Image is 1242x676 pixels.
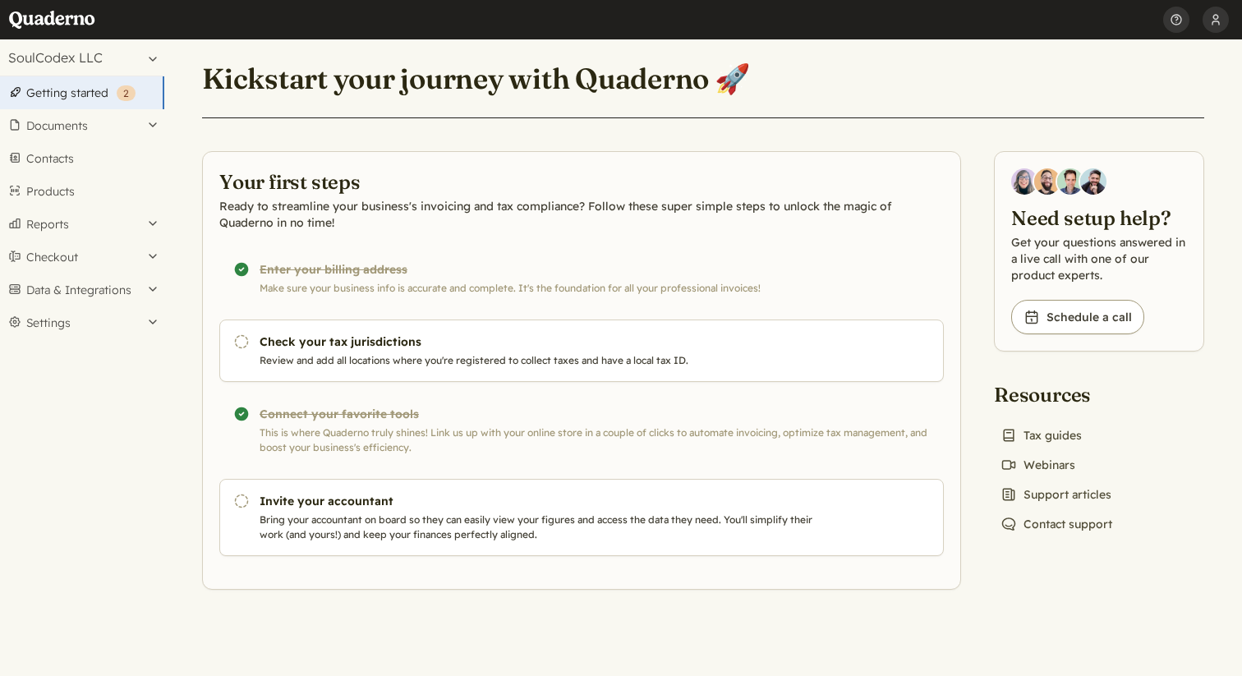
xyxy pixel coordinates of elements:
h1: Kickstart your journey with Quaderno 🚀 [202,61,750,97]
a: Schedule a call [1011,300,1144,334]
span: 2 [123,87,129,99]
h3: Invite your accountant [260,493,820,509]
p: Review and add all locations where you're registered to collect taxes and have a local tax ID. [260,353,820,368]
img: Javier Rubio, DevRel at Quaderno [1080,168,1106,195]
img: Jairo Fumero, Account Executive at Quaderno [1034,168,1060,195]
a: Support articles [994,483,1118,506]
h2: Your first steps [219,168,944,195]
a: Invite your accountant Bring your accountant on board so they can easily view your figures and ac... [219,479,944,556]
h2: Need setup help? [1011,205,1187,231]
img: Diana Carrasco, Account Executive at Quaderno [1011,168,1037,195]
h2: Resources [994,381,1119,407]
a: Tax guides [994,424,1088,447]
p: Bring your accountant on board so they can easily view your figures and access the data they need... [260,513,820,542]
a: Contact support [994,513,1119,536]
h3: Check your tax jurisdictions [260,333,820,350]
p: Ready to streamline your business's invoicing and tax compliance? Follow these super simple steps... [219,198,944,231]
img: Ivo Oltmans, Business Developer at Quaderno [1057,168,1083,195]
a: Webinars [994,453,1082,476]
a: Check your tax jurisdictions Review and add all locations where you're registered to collect taxe... [219,320,944,382]
p: Get your questions answered in a live call with one of our product experts. [1011,234,1187,283]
